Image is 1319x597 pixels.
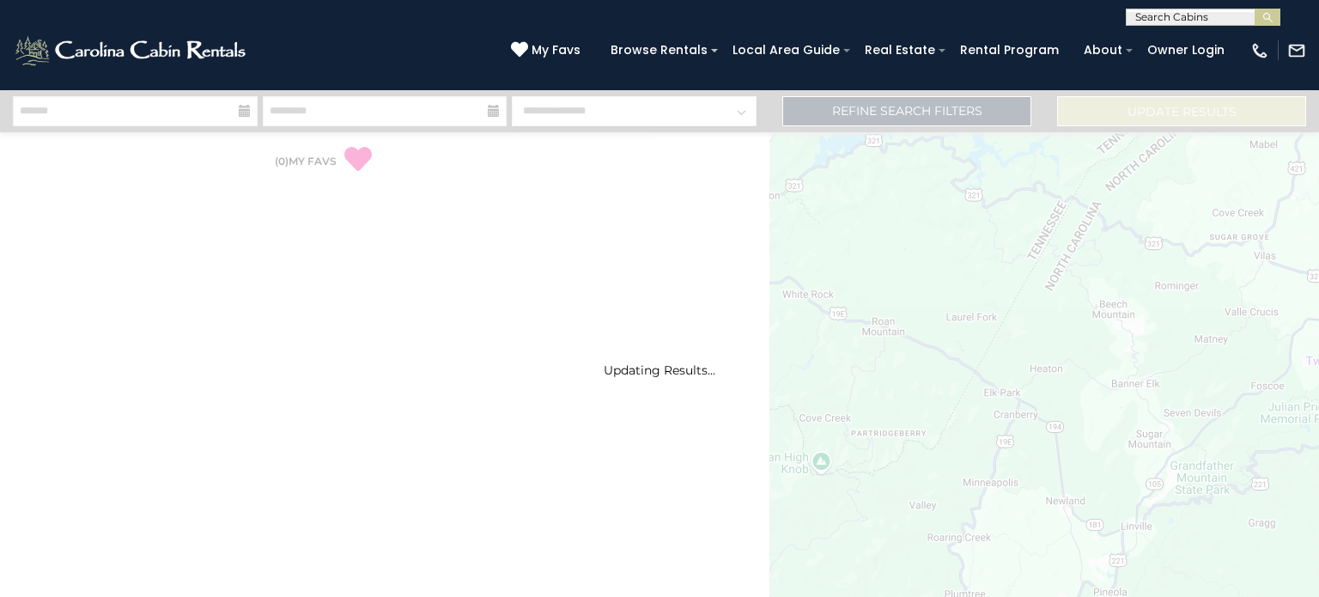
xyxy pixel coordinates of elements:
[1250,41,1269,60] img: phone-regular-white.png
[532,41,580,59] span: My Favs
[602,37,716,64] a: Browse Rentals
[724,37,848,64] a: Local Area Guide
[1139,37,1233,64] a: Owner Login
[13,34,251,68] img: White-1-2.png
[1075,37,1131,64] a: About
[511,41,585,60] a: My Favs
[856,37,944,64] a: Real Estate
[951,37,1067,64] a: Rental Program
[1287,41,1306,60] img: mail-regular-white.png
